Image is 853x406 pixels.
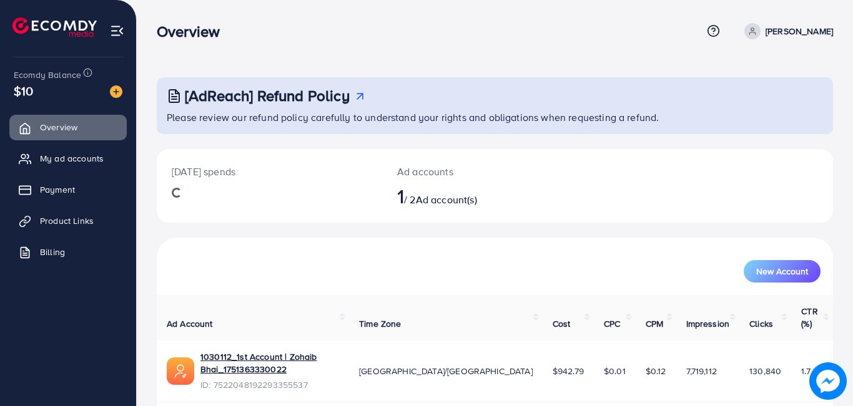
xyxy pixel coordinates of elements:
img: image [809,362,847,400]
span: Clicks [749,317,773,330]
a: [PERSON_NAME] [739,23,833,39]
a: 1030112_1st Account | Zohaib Bhai_1751363330022 [200,350,339,376]
img: ic-ads-acc.e4c84228.svg [167,357,194,385]
span: $0.01 [604,365,626,377]
button: New Account [744,260,821,283]
img: image [110,85,122,98]
span: 7,719,112 [686,365,717,377]
span: New Account [756,267,808,276]
a: Payment [9,177,127,202]
span: $0.12 [646,365,666,377]
p: [DATE] spends [172,164,367,179]
span: Ad account(s) [416,193,477,206]
p: Please review our refund policy carefully to understand your rights and obligations when requesti... [167,110,826,125]
span: Time Zone [359,317,401,330]
span: Impression [686,317,730,330]
span: Payment [40,183,75,196]
span: 1 [397,181,404,210]
a: My ad accounts [9,146,127,171]
a: Overview [9,115,127,140]
span: CTR (%) [801,305,817,330]
span: Overview [40,121,77,133]
img: menu [110,24,124,38]
a: Billing [9,239,127,264]
span: $10 [14,82,33,100]
p: [PERSON_NAME] [766,24,833,39]
span: CPM [646,317,663,330]
p: Ad accounts [397,164,536,179]
span: My ad accounts [40,152,104,165]
span: ID: 7522048192293355537 [200,379,339,391]
h3: Overview [157,22,230,41]
img: logo [12,17,97,37]
a: Product Links [9,208,127,233]
span: [GEOGRAPHIC_DATA]/[GEOGRAPHIC_DATA] [359,365,533,377]
h3: [AdReach] Refund Policy [185,87,350,105]
span: $942.79 [553,365,584,377]
span: CPC [604,317,620,330]
span: 1.7 [801,365,810,377]
span: Ecomdy Balance [14,69,81,81]
span: Cost [553,317,571,330]
span: Ad Account [167,317,213,330]
span: Billing [40,246,65,258]
h2: / 2 [397,184,536,208]
span: Product Links [40,215,94,227]
span: 130,840 [749,365,781,377]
